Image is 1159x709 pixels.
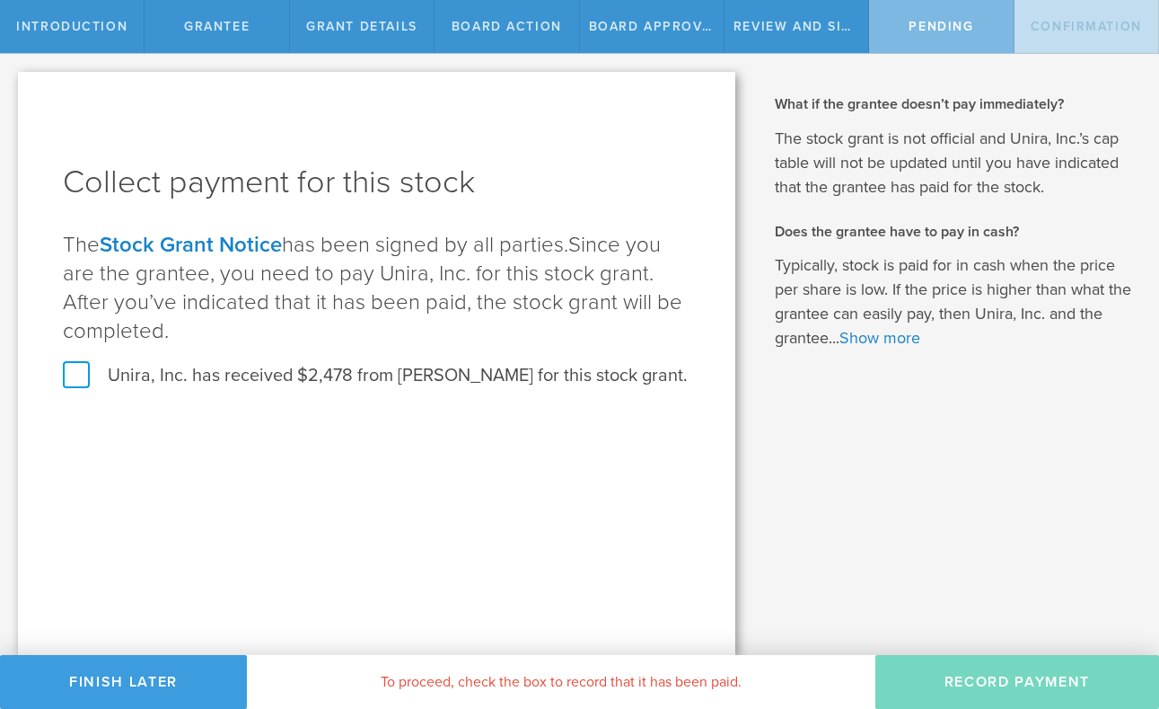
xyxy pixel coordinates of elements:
span: Board Action [452,19,562,34]
a: Stock Grant Notice [100,232,282,258]
span: Grant Details [306,19,417,34]
h2: What if the grantee doesn’t pay immediately? [775,94,1132,114]
button: Record Payment [875,655,1159,709]
h1: Collect payment for this stock [63,161,690,204]
p: The stock grant is not official and Unira, Inc.’s cap table will not be updated until you have in... [775,127,1132,199]
a: Show more [839,328,920,348]
h2: Does the grantee have to pay in cash? [775,222,1132,242]
label: Unira, Inc. has received $2,478 from [PERSON_NAME] for this stock grant. [63,364,688,387]
span: Pending [909,19,973,34]
p: Typically, stock is paid for in cash when the price per share is low. If the price is higher than... [775,253,1132,350]
span: Review and Sign [733,19,863,34]
iframe: Chat Widget [1069,569,1159,655]
span: Confirmation [1031,19,1142,34]
span: Board Approval [589,19,719,34]
p: The has been signed by all parties. [63,231,690,346]
span: Introduction [16,19,127,34]
span: Grantee [184,19,250,34]
span: To proceed, check the box to record that it has been paid. [381,673,742,691]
